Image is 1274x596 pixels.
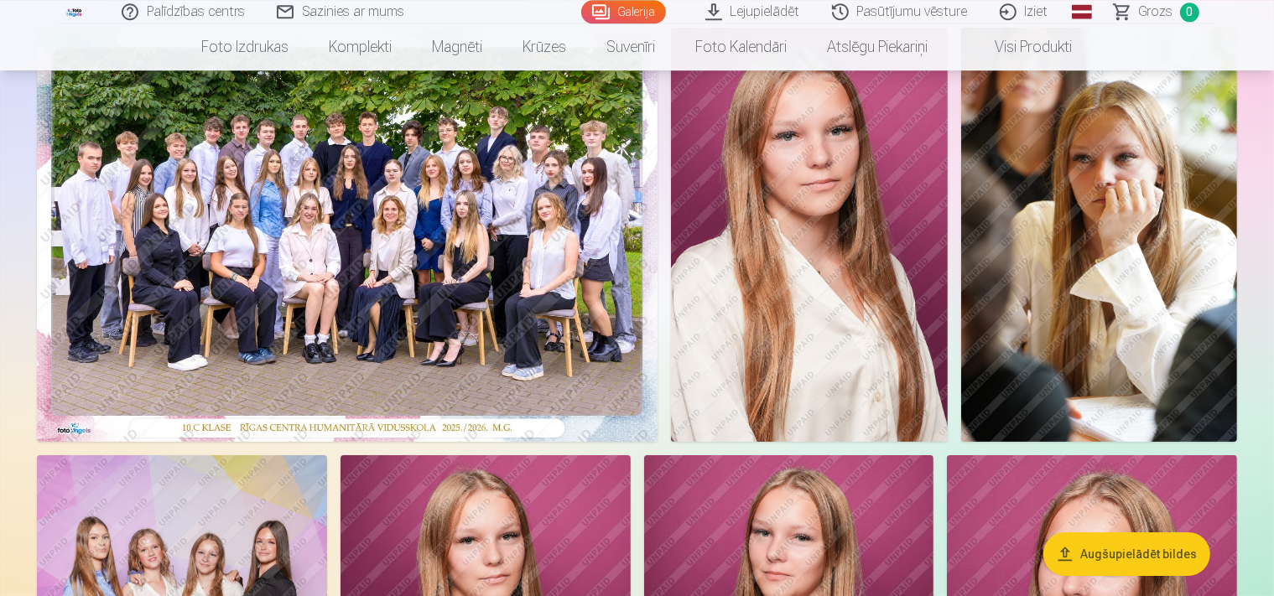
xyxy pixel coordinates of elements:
[1180,3,1199,22] span: 0
[676,23,808,70] a: Foto kalendāri
[65,7,84,17] img: /fa1
[503,23,587,70] a: Krūzes
[182,23,309,70] a: Foto izdrukas
[413,23,503,70] a: Magnēti
[949,23,1093,70] a: Visi produkti
[1139,2,1173,22] span: Grozs
[587,23,676,70] a: Suvenīri
[1043,532,1210,576] button: Augšupielādēt bildes
[808,23,949,70] a: Atslēgu piekariņi
[309,23,413,70] a: Komplekti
